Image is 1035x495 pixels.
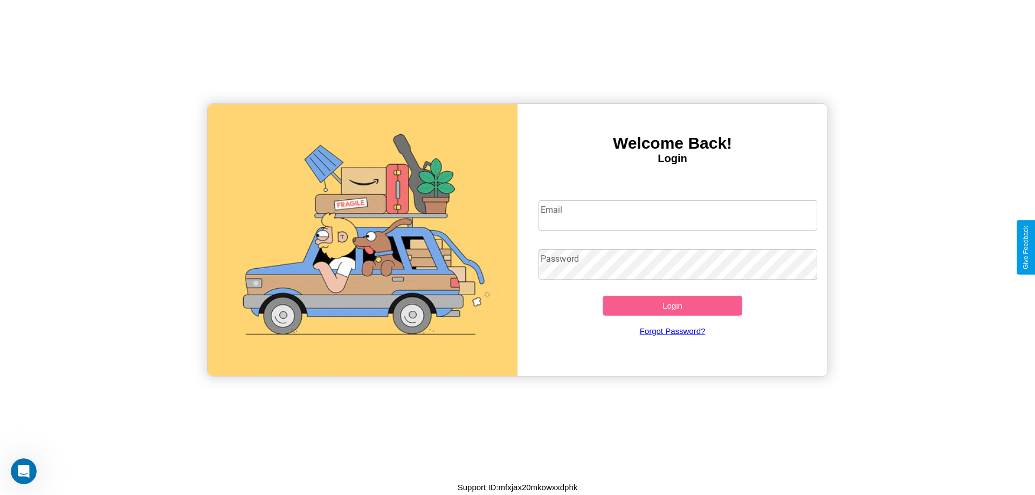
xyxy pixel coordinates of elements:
[603,296,742,316] button: Login
[458,480,578,494] p: Support ID: mfxjax20mkowxxdphk
[208,104,517,376] img: gif
[533,316,812,346] a: Forgot Password?
[1022,226,1030,269] div: Give Feedback
[11,458,37,484] iframe: Intercom live chat
[517,152,827,165] h4: Login
[517,134,827,152] h3: Welcome Back!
